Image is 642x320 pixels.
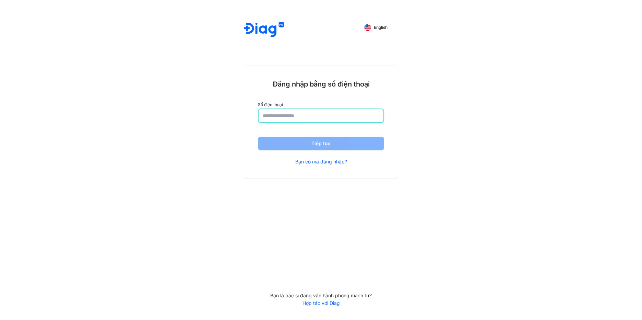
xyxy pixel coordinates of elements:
[295,159,347,165] a: Bạn có mã đăng nhập?
[244,22,284,38] img: logo
[244,293,398,299] div: Bạn là bác sĩ đang vận hành phòng mạch tư?
[364,24,371,31] img: English
[258,102,384,107] label: Số điện thoại
[258,80,384,89] div: Đăng nhập bằng số điện thoại
[374,25,388,30] span: English
[258,137,384,150] button: Tiếp tục
[244,300,398,306] a: Hợp tác với Diag
[359,22,392,33] button: English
